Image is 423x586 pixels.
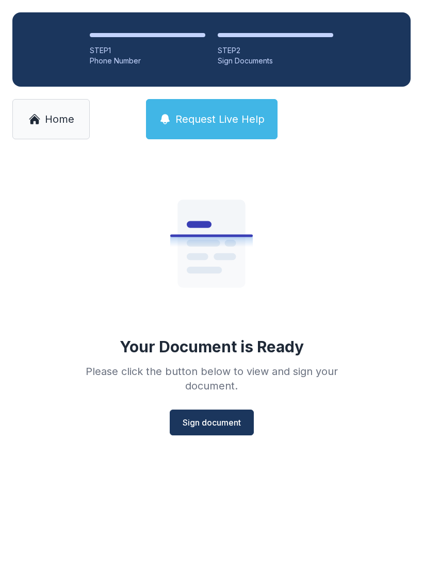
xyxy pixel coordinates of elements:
div: Your Document is Ready [120,337,304,356]
div: Phone Number [90,56,205,66]
span: Sign document [183,416,241,429]
span: Home [45,112,74,126]
div: Sign Documents [218,56,333,66]
div: STEP 1 [90,45,205,56]
div: STEP 2 [218,45,333,56]
span: Request Live Help [175,112,265,126]
div: Please click the button below to view and sign your document. [63,364,360,393]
